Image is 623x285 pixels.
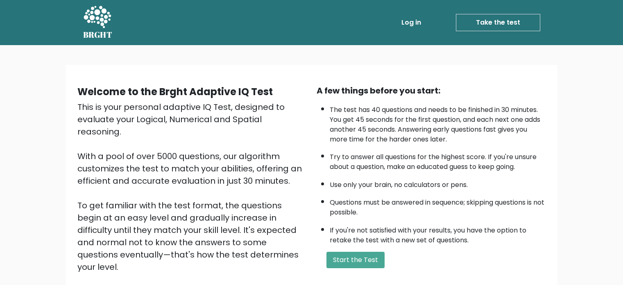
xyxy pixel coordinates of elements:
[330,148,546,172] li: Try to answer all questions for the highest score. If you're unsure about a question, make an edu...
[330,194,546,217] li: Questions must be answered in sequence; skipping questions is not possible.
[330,176,546,190] li: Use only your brain, no calculators or pens.
[398,14,424,31] a: Log in
[330,221,546,245] li: If you're not satisfied with your results, you have the option to retake the test with a new set ...
[83,3,113,42] a: BRGHT
[326,252,385,268] button: Start the Test
[330,101,546,144] li: The test has 40 questions and needs to be finished in 30 minutes. You get 45 seconds for the firs...
[317,84,546,97] div: A few things before you start:
[83,30,113,40] h5: BRGHT
[456,14,540,31] a: Take the test
[77,85,273,98] b: Welcome to the Brght Adaptive IQ Test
